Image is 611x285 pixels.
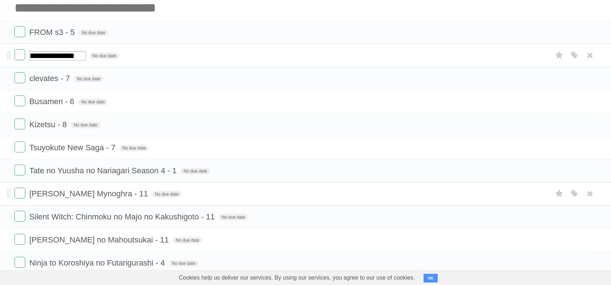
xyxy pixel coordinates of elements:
[14,234,25,245] label: Done
[14,26,25,37] label: Done
[29,258,166,267] span: Ninja to Koroshiya no Futarigurashi - 4
[78,99,108,105] span: No due date
[14,49,25,60] label: Done
[14,72,25,83] label: Done
[90,53,119,59] span: No due date
[29,166,178,175] span: Tate no Yuusha no Nariagari Season 4 - 1
[29,235,170,244] span: [PERSON_NAME] no Mahoutsukai - 11
[552,188,566,200] label: Star task
[14,257,25,268] label: Done
[14,142,25,152] label: Done
[552,49,566,61] label: Star task
[181,168,210,174] span: No due date
[169,260,198,267] span: No due date
[14,211,25,222] label: Done
[29,28,77,37] span: FROM s3 - 5
[29,189,150,198] span: [PERSON_NAME] Mynoghra - 11
[172,271,422,285] span: Cookies help us deliver our services. By using our services, you agree to our use of cookies.
[29,143,117,152] span: Tsuyokute New Saga - 7
[424,274,438,282] button: OK
[14,119,25,129] label: Done
[120,145,149,151] span: No due date
[219,214,248,221] span: No due date
[79,30,108,36] span: No due date
[71,122,100,128] span: No due date
[152,191,181,197] span: No due date
[29,120,69,129] span: Kizetsu - 8
[29,212,217,221] span: Silent Witch: Chinmoku no Majo no Kakushigoto - 11
[74,76,103,82] span: No due date
[14,95,25,106] label: Done
[173,237,202,244] span: No due date
[29,97,76,106] span: Busamen - 6
[29,74,72,83] span: clevates - 7
[14,188,25,199] label: Done
[14,165,25,175] label: Done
